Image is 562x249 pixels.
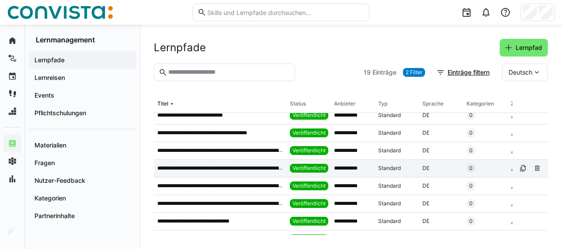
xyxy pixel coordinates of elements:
[422,200,429,207] span: DE
[422,112,429,119] span: DE
[378,129,401,136] span: Standard
[422,218,429,225] span: DE
[422,182,429,189] span: DE
[514,43,543,52] span: Lernpfad
[469,129,473,136] span: 0
[292,165,326,172] span: Veröffentlicht
[290,100,306,107] div: Status
[469,165,473,172] span: 0
[469,200,473,207] span: 0
[511,100,536,107] div: Zugriff für
[292,182,326,189] span: Veröffentlicht
[292,218,326,225] span: Veröffentlicht
[422,129,429,136] span: DE
[372,68,396,77] span: Einträge
[469,218,473,225] span: 0
[378,100,387,107] div: Typ
[509,68,532,77] span: Deutsch
[378,200,401,207] span: Standard
[422,100,444,107] div: Sprache
[292,147,326,154] span: Veröffentlicht
[292,200,326,207] span: Veröffentlicht
[378,218,401,225] span: Standard
[157,100,168,107] div: Titel
[292,129,326,136] span: Veröffentlicht
[469,182,473,189] span: 0
[469,112,473,119] span: 0
[469,147,473,154] span: 0
[378,147,401,154] span: Standard
[500,39,548,57] button: Lernpfad
[378,165,401,172] span: Standard
[422,165,429,172] span: DE
[154,41,206,54] h2: Lernpfade
[292,112,326,119] span: Veröffentlicht
[422,147,429,154] span: DE
[406,69,422,76] span: 2 Filter
[378,182,401,189] span: Standard
[378,112,401,119] span: Standard
[364,68,371,77] span: 19
[446,68,491,77] span: Einträge filtern
[467,100,494,107] div: Kategorien
[432,64,495,81] button: Einträge filtern
[334,100,356,107] div: Anbieter
[206,8,365,16] input: Skills und Lernpfade durchsuchen…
